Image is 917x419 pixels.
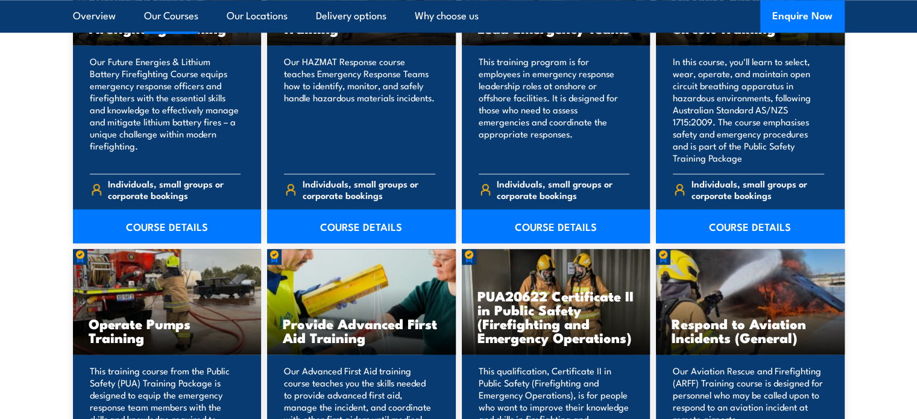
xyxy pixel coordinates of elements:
[462,209,651,243] a: COURSE DETAILS
[692,178,824,201] span: Individuals, small groups or corporate bookings
[479,55,630,164] p: This training program is for employees in emergency response leadership roles at onshore or offsh...
[477,289,635,344] h3: PUA20622 Certificate II in Public Safety (Firefighting and Emergency Operations)
[267,209,456,243] a: COURSE DETAILS
[477,21,635,35] h3: Lead Emergency Teams
[283,7,440,35] h3: HAZMAT Response Training
[108,178,241,201] span: Individuals, small groups or corporate bookings
[673,55,824,164] p: In this course, you'll learn to select, wear, operate, and maintain open circuit breathing appara...
[656,209,845,243] a: COURSE DETAILS
[89,317,246,344] h3: Operate Pumps Training
[672,317,829,344] h3: Respond to Aviation Incidents (General)
[73,209,262,243] a: COURSE DETAILS
[90,55,241,164] p: Our Future Energies & Lithium Battery Firefighting Course equips emergency response officers and ...
[497,178,629,201] span: Individuals, small groups or corporate bookings
[303,178,435,201] span: Individuals, small groups or corporate bookings
[284,55,435,164] p: Our HAZMAT Response course teaches Emergency Response Teams how to identify, monitor, and safely ...
[283,317,440,344] h3: Provide Advanced First Aid Training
